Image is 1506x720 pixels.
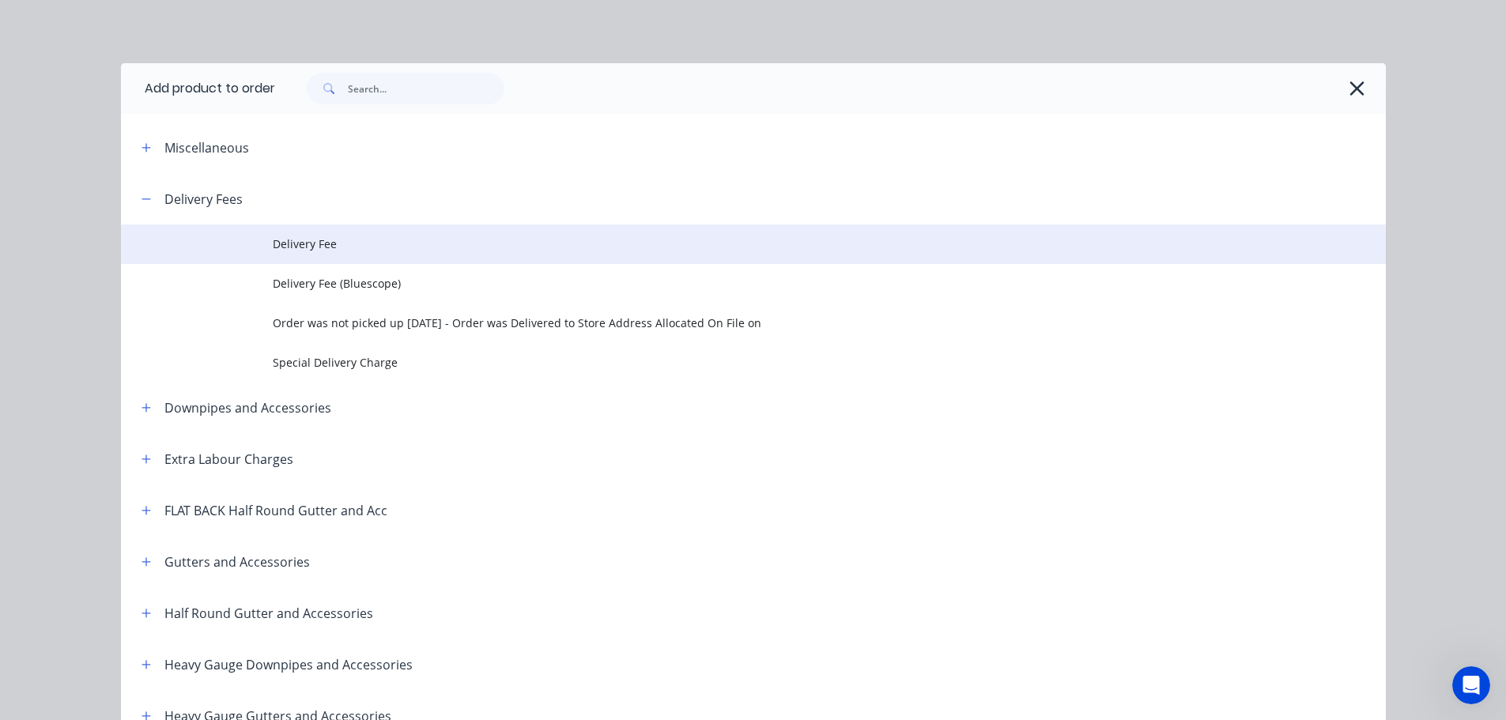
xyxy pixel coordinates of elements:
[164,450,293,469] div: Extra Labour Charges
[164,138,249,157] div: Miscellaneous
[164,604,373,623] div: Half Round Gutter and Accessories
[273,354,1163,371] span: Special Delivery Charge
[121,63,275,114] div: Add product to order
[164,552,310,571] div: Gutters and Accessories
[164,501,387,520] div: FLAT BACK Half Round Gutter and Acc
[164,190,243,209] div: Delivery Fees
[273,275,1163,292] span: Delivery Fee (Bluescope)
[164,655,413,674] div: Heavy Gauge Downpipes and Accessories
[1452,666,1490,704] iframe: Intercom live chat
[164,398,331,417] div: Downpipes and Accessories
[273,315,1163,331] span: Order was not picked up [DATE] - Order was Delivered to Store Address Allocated On File on
[348,73,504,104] input: Search...
[273,236,1163,252] span: Delivery Fee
